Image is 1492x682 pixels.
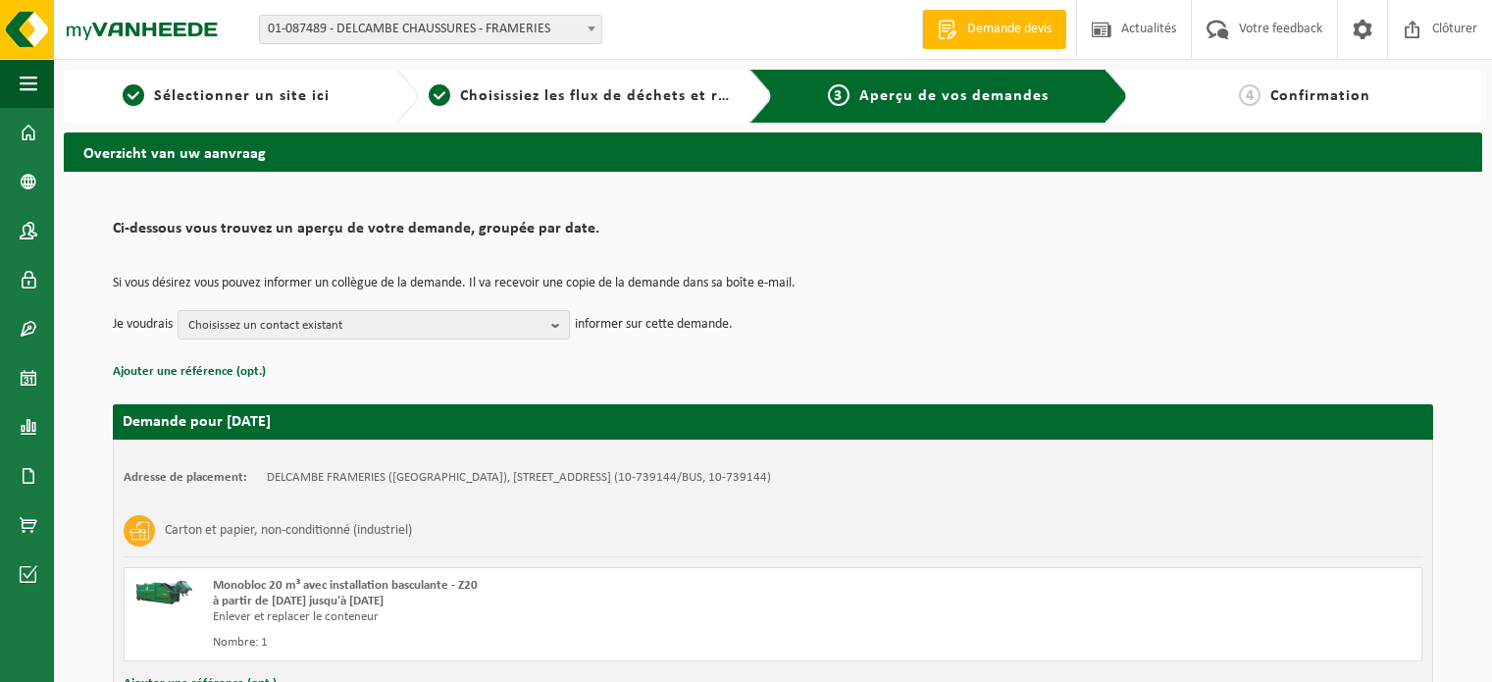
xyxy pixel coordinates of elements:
[213,609,851,625] div: Enlever et replacer le conteneur
[165,515,412,547] h3: Carton et papier, non-conditionné (industriel)
[123,414,271,430] strong: Demande pour [DATE]
[113,359,266,385] button: Ajouter une référence (opt.)
[213,579,478,592] span: Monobloc 20 m³ avec installation basculante - Z20
[188,311,543,341] span: Choisissez un contact existant
[113,221,1433,247] h2: Ci-dessous vous trouvez un aperçu de votre demande, groupée par date.
[460,88,787,104] span: Choisissiez les flux de déchets et récipients
[134,578,193,607] img: HK-XZ-20-GN-01.png
[575,310,733,340] p: informer sur cette demande.
[1270,88,1370,104] span: Confirmation
[267,470,771,486] td: DELCAMBE FRAMERIES ([GEOGRAPHIC_DATA]), [STREET_ADDRESS] (10-739144/BUS, 10-739144)
[429,84,450,106] span: 2
[828,84,849,106] span: 3
[260,16,601,43] span: 01-087489 - DELCAMBE CHAUSSURES - FRAMERIES
[124,471,247,484] strong: Adresse de placement:
[178,310,570,340] button: Choisissez un contact existant
[123,84,144,106] span: 1
[962,20,1056,39] span: Demande devis
[922,10,1066,49] a: Demande devis
[64,132,1482,171] h2: Overzicht van uw aanvraag
[113,277,1433,290] p: Si vous désirez vous pouvez informer un collègue de la demande. Il va recevoir une copie de la de...
[113,310,173,340] p: Je voudrais
[1239,84,1260,106] span: 4
[859,88,1049,104] span: Aperçu de vos demandes
[154,88,330,104] span: Sélectionner un site ici
[259,15,602,44] span: 01-087489 - DELCAMBE CHAUSSURES - FRAMERIES
[213,635,851,651] div: Nombre: 1
[213,595,384,607] strong: à partir de [DATE] jusqu'à [DATE]
[74,84,380,108] a: 1Sélectionner un site ici
[429,84,735,108] a: 2Choisissiez les flux de déchets et récipients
